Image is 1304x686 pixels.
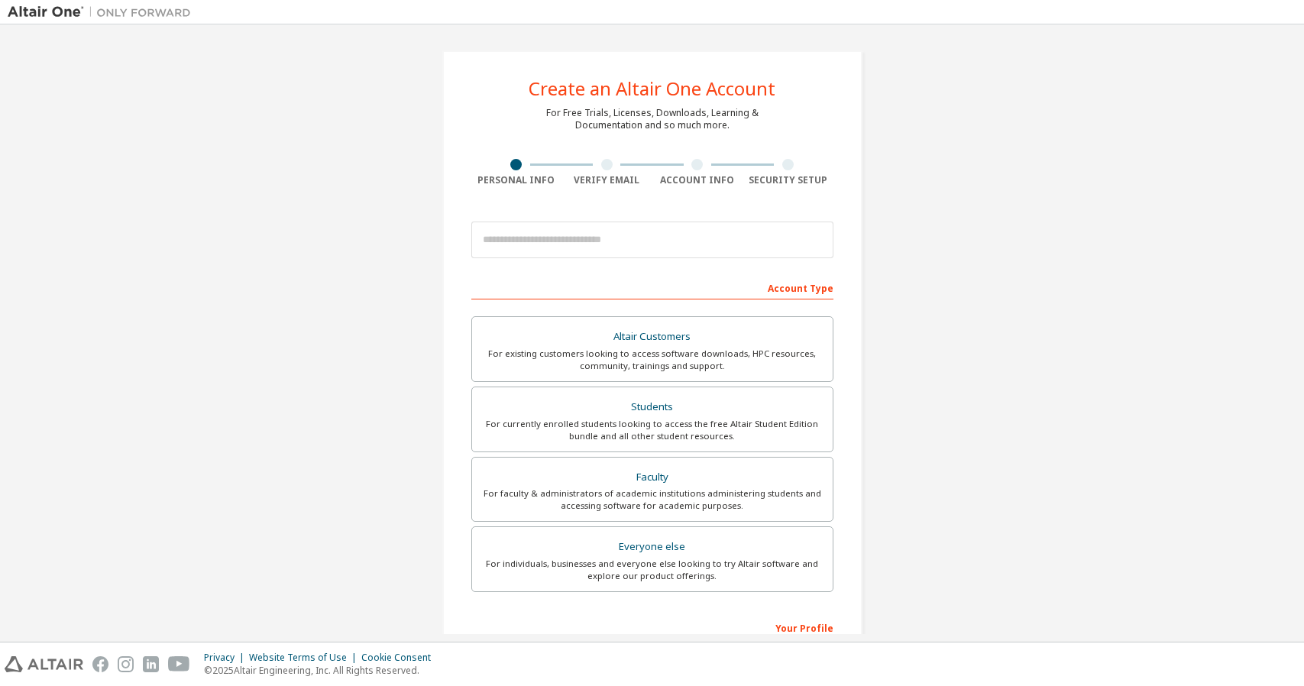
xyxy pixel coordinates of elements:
[471,174,562,186] div: Personal Info
[92,656,108,672] img: facebook.svg
[481,396,823,418] div: Students
[561,174,652,186] div: Verify Email
[481,418,823,442] div: For currently enrolled students looking to access the free Altair Student Edition bundle and all ...
[481,467,823,488] div: Faculty
[471,615,833,639] div: Your Profile
[529,79,775,98] div: Create an Altair One Account
[481,558,823,582] div: For individuals, businesses and everyone else looking to try Altair software and explore our prod...
[204,652,249,664] div: Privacy
[168,656,190,672] img: youtube.svg
[743,174,833,186] div: Security Setup
[471,275,833,299] div: Account Type
[481,348,823,372] div: For existing customers looking to access software downloads, HPC resources, community, trainings ...
[481,487,823,512] div: For faculty & administrators of academic institutions administering students and accessing softwa...
[652,174,743,186] div: Account Info
[481,326,823,348] div: Altair Customers
[481,536,823,558] div: Everyone else
[118,656,134,672] img: instagram.svg
[546,107,759,131] div: For Free Trials, Licenses, Downloads, Learning & Documentation and so much more.
[204,664,440,677] p: © 2025 Altair Engineering, Inc. All Rights Reserved.
[8,5,199,20] img: Altair One
[249,652,361,664] div: Website Terms of Use
[361,652,440,664] div: Cookie Consent
[5,656,83,672] img: altair_logo.svg
[143,656,159,672] img: linkedin.svg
